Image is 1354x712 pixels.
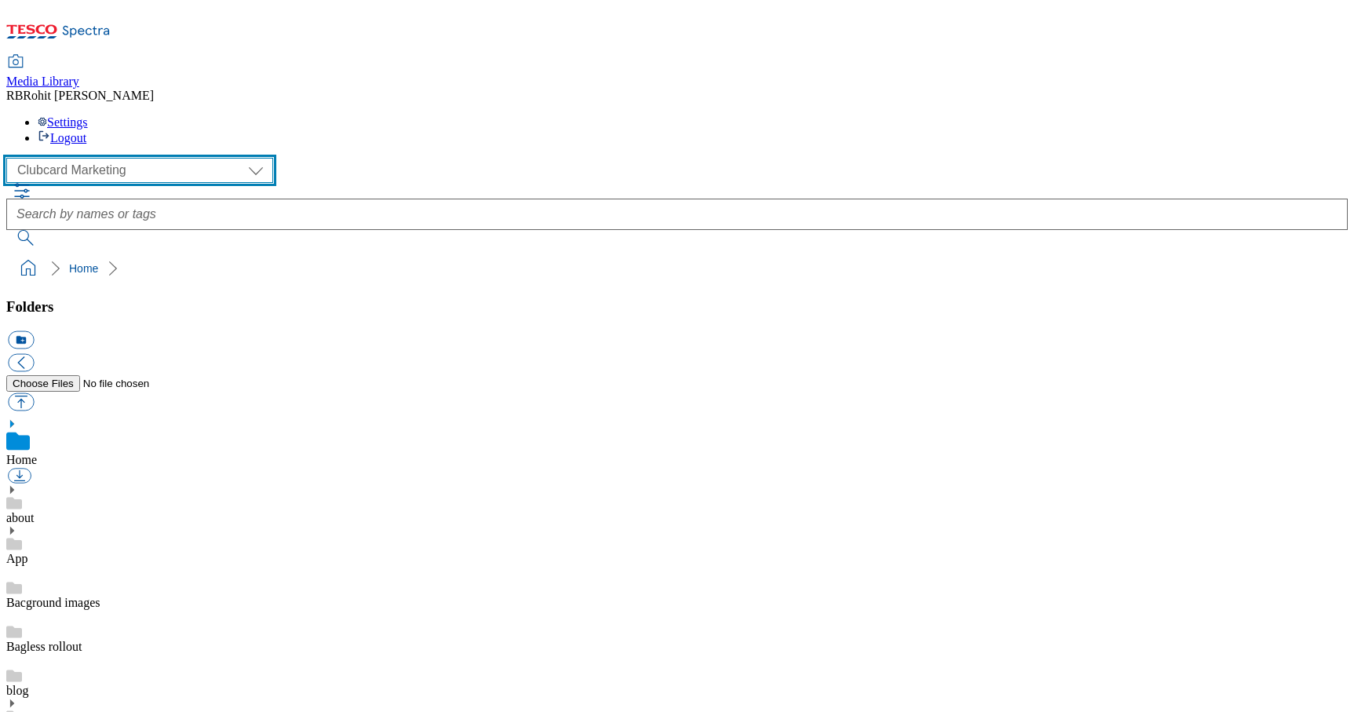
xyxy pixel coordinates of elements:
nav: breadcrumb [6,254,1348,283]
a: about [6,511,35,524]
a: App [6,552,28,565]
span: Media Library [6,75,79,88]
a: Bagless rollout [6,640,82,653]
a: Logout [38,131,86,144]
a: Media Library [6,56,79,89]
a: Settings [38,115,88,129]
span: RB [6,89,23,102]
a: blog [6,684,28,697]
a: Bacground images [6,596,100,609]
input: Search by names or tags [6,199,1348,230]
a: Home [69,262,98,275]
a: Home [6,453,37,466]
h3: Folders [6,298,1348,316]
span: Rohit [PERSON_NAME] [23,89,154,102]
a: home [16,256,41,281]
